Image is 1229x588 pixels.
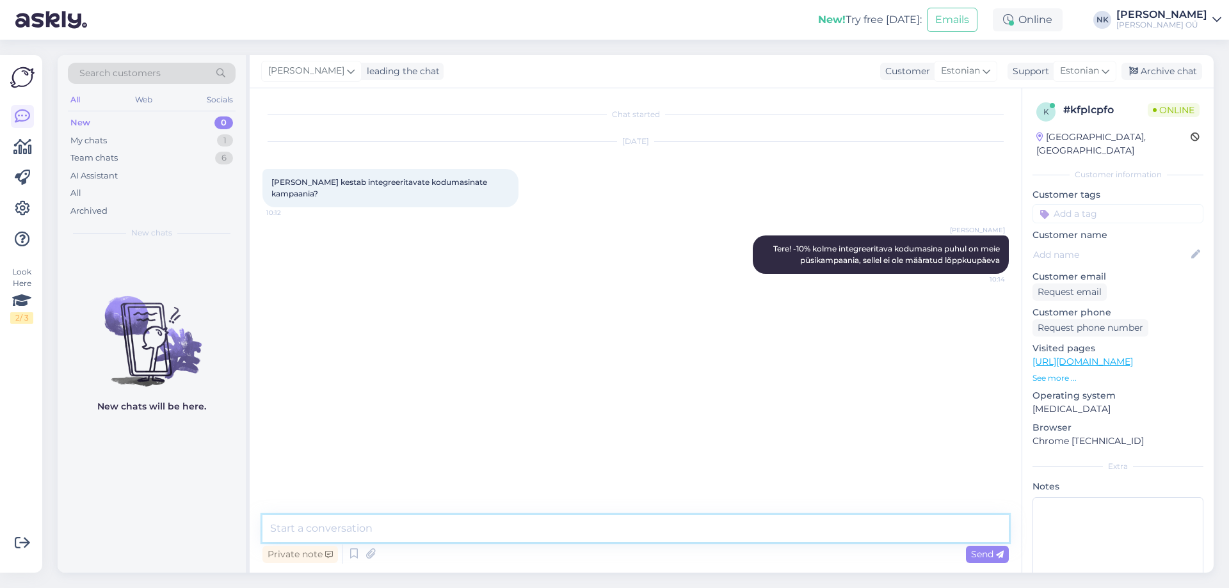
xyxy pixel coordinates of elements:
[957,274,1005,284] span: 10:14
[10,266,33,324] div: Look Here
[271,177,489,198] span: [PERSON_NAME] kestab integreeritavate kodumasinate kampaania?
[262,546,338,563] div: Private note
[1008,65,1049,78] div: Support
[1121,63,1202,80] div: Archive chat
[927,8,977,32] button: Emails
[1033,248,1189,262] input: Add name
[1148,103,1200,117] span: Online
[1032,204,1203,223] input: Add a tag
[1032,356,1133,367] a: [URL][DOMAIN_NAME]
[58,273,246,388] img: No chats
[773,244,1002,265] span: Tere! -10% kolme integreeritava kodumasina puhul on meie püsikampaania, sellel ei ole määratud lõ...
[1032,228,1203,242] p: Customer name
[818,12,922,28] div: Try free [DATE]:
[362,65,440,78] div: leading the chat
[1093,11,1111,29] div: NK
[1032,169,1203,180] div: Customer information
[1116,10,1207,20] div: [PERSON_NAME]
[941,64,980,78] span: Estonian
[133,91,155,108] div: Web
[1032,421,1203,434] p: Browser
[818,13,846,26] b: New!
[266,208,314,218] span: 10:12
[1032,306,1203,319] p: Customer phone
[1032,389,1203,402] p: Operating system
[1032,342,1203,355] p: Visited pages
[131,227,172,239] span: New chats
[70,152,118,164] div: Team chats
[204,91,236,108] div: Socials
[10,312,33,324] div: 2 / 3
[1032,283,1107,301] div: Request email
[950,225,1005,235] span: [PERSON_NAME]
[70,116,90,129] div: New
[214,116,233,129] div: 0
[97,400,206,413] p: New chats will be here.
[70,134,107,147] div: My chats
[70,170,118,182] div: AI Assistant
[68,91,83,108] div: All
[262,109,1009,120] div: Chat started
[70,187,81,200] div: All
[1032,402,1203,416] p: [MEDICAL_DATA]
[1032,188,1203,202] p: Customer tags
[1063,102,1148,118] div: # kfplcpfo
[217,134,233,147] div: 1
[1116,10,1221,30] a: [PERSON_NAME][PERSON_NAME] OÜ
[1060,64,1099,78] span: Estonian
[993,8,1063,31] div: Online
[70,205,108,218] div: Archived
[1036,131,1191,157] div: [GEOGRAPHIC_DATA], [GEOGRAPHIC_DATA]
[1032,319,1148,337] div: Request phone number
[1032,434,1203,448] p: Chrome [TECHNICAL_ID]
[1032,372,1203,384] p: See more ...
[880,65,930,78] div: Customer
[1116,20,1207,30] div: [PERSON_NAME] OÜ
[1032,461,1203,472] div: Extra
[10,65,35,90] img: Askly Logo
[1032,480,1203,493] p: Notes
[1032,270,1203,283] p: Customer email
[268,64,344,78] span: [PERSON_NAME]
[215,152,233,164] div: 6
[971,548,1004,560] span: Send
[79,67,161,80] span: Search customers
[262,136,1009,147] div: [DATE]
[1043,107,1049,116] span: k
